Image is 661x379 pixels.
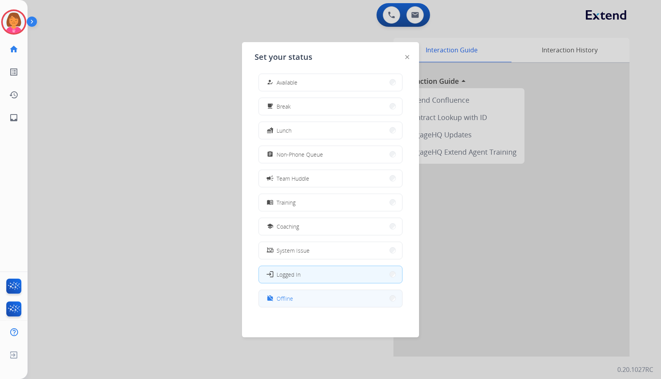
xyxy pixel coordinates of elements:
mat-icon: phonelink_off [267,247,273,254]
span: Training [277,198,295,207]
mat-icon: home [9,44,18,54]
button: Team Huddle [259,170,402,187]
mat-icon: login [266,270,274,278]
button: Logged In [259,266,402,283]
span: Coaching [277,222,299,231]
mat-icon: assignment [267,151,273,158]
mat-icon: how_to_reg [267,79,273,86]
button: Training [259,194,402,211]
button: Break [259,98,402,115]
span: System Issue [277,246,310,255]
button: Non-Phone Queue [259,146,402,163]
button: System Issue [259,242,402,259]
mat-icon: campaign [266,174,274,182]
span: Available [277,78,297,87]
p: 0.20.1027RC [617,365,653,374]
span: Logged In [277,270,301,279]
span: Break [277,102,291,111]
mat-icon: fastfood [267,127,273,134]
button: Lunch [259,122,402,139]
img: close-button [405,55,409,59]
img: avatar [3,11,25,33]
mat-icon: history [9,90,18,100]
span: Non-Phone Queue [277,150,323,159]
mat-icon: list_alt [9,67,18,77]
span: Set your status [255,52,312,63]
mat-icon: free_breakfast [267,103,273,110]
span: Team Huddle [277,174,309,183]
span: Offline [277,294,293,303]
span: Lunch [277,126,292,135]
button: Available [259,74,402,91]
button: Coaching [259,218,402,235]
button: Offline [259,290,402,307]
mat-icon: inbox [9,113,18,122]
mat-icon: school [267,223,273,230]
mat-icon: menu_book [267,199,273,206]
mat-icon: work_off [267,295,273,302]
